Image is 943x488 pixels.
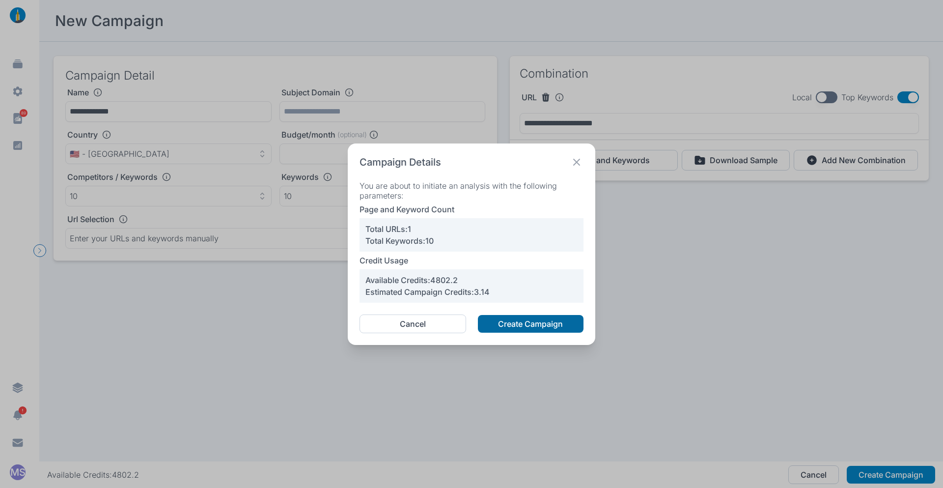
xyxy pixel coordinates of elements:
p: Page and Keyword Count [360,204,583,218]
p: Total Keywords: 10 [365,236,578,246]
h2: Campaign Details [360,155,441,169]
p: Estimated Campaign Credits: 3.14 [365,287,578,297]
button: Create Campaign [478,315,583,333]
p: Total URLs: 1 [365,224,578,234]
p: Available Credits: 4802.2 [365,275,578,285]
p: Credit Usage [360,256,583,269]
button: Cancel [360,315,466,333]
p: You are about to initiate an analysis with the following parameters: [360,181,583,201]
